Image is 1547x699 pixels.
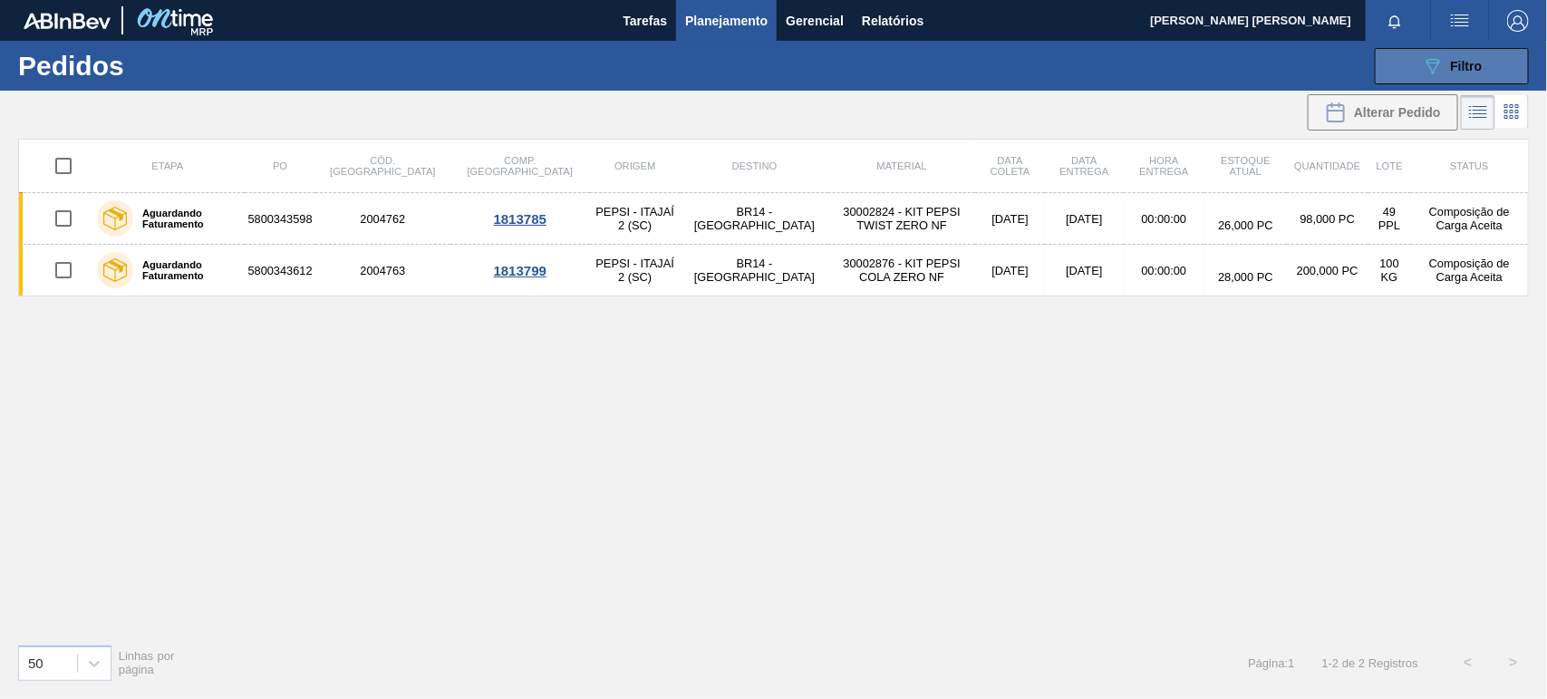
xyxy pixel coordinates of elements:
[24,13,111,29] img: TNhmsLtSVTkK8tSr43FrP2fwEKptu5GPRR3wAAAABJRU5ErkJggg==
[273,160,287,171] span: PO
[975,193,1045,245] td: [DATE]
[28,655,44,671] div: 50
[828,245,975,296] td: 30002876 - KIT PEPSI COLA ZERO NF
[614,160,655,171] span: Origem
[877,160,927,171] span: Material
[453,263,586,278] div: 1813799
[151,160,183,171] span: Etapa
[862,10,923,32] span: Relatórios
[1045,245,1124,296] td: [DATE]
[685,10,768,32] span: Planejamento
[133,259,237,281] label: Aguardando Faturamento
[315,193,450,245] td: 2004762
[1287,193,1368,245] td: 98,000 PC
[1491,640,1536,685] button: >
[1248,656,1294,670] span: Página : 1
[19,245,1529,296] a: Aguardando Faturamento58003436122004763PEPSI - ITAJAÍ 2 (SC)BR14 - [GEOGRAPHIC_DATA]30002876 - KI...
[1368,245,1412,296] td: 100 KG
[1218,218,1272,232] span: 26,000 PC
[786,10,844,32] span: Gerencial
[245,245,314,296] td: 5800343612
[1411,245,1528,296] td: Composição de Carga Aceita
[1368,193,1412,245] td: 49 PPL
[453,211,586,227] div: 1813785
[18,55,284,76] h1: Pedidos
[1507,10,1529,32] img: Logout
[681,193,828,245] td: BR14 - [GEOGRAPHIC_DATA]
[828,193,975,245] td: 30002824 - KIT PEPSI TWIST ZERO NF
[1045,193,1124,245] td: [DATE]
[1375,48,1529,84] button: Filtro
[133,208,237,229] label: Aguardando Faturamento
[1445,640,1491,685] button: <
[468,155,573,177] span: Comp. [GEOGRAPHIC_DATA]
[1124,193,1204,245] td: 00:00:00
[1377,160,1403,171] span: Lote
[623,10,667,32] span: Tarefas
[1450,160,1488,171] span: Status
[590,245,682,296] td: PEPSI - ITAJAÍ 2 (SC)
[245,193,314,245] td: 5800343598
[119,649,175,676] span: Linhas por página
[1354,105,1441,120] span: Alterar Pedido
[681,245,828,296] td: BR14 - [GEOGRAPHIC_DATA]
[1411,193,1528,245] td: Composição de Carga Aceita
[1294,160,1360,171] span: Quantidade
[1287,245,1368,296] td: 200,000 PC
[1218,270,1272,284] span: 28,000 PC
[590,193,682,245] td: PEPSI - ITAJAÍ 2 (SC)
[19,193,1529,245] a: Aguardando Faturamento58003435982004762PEPSI - ITAJAÍ 2 (SC)BR14 - [GEOGRAPHIC_DATA]30002824 - KI...
[1221,155,1271,177] span: Estoque atual
[975,245,1045,296] td: [DATE]
[1059,155,1108,177] span: Data entrega
[1451,59,1483,73] span: Filtro
[1124,245,1204,296] td: 00:00:00
[1495,95,1529,130] div: Visão em Cards
[1322,656,1418,670] span: 1 - 2 de 2 Registros
[315,245,450,296] td: 2004763
[732,160,778,171] span: Destino
[330,155,435,177] span: Cód. [GEOGRAPHIC_DATA]
[1139,155,1188,177] span: Hora Entrega
[1366,8,1424,34] button: Notificações
[1449,10,1471,32] img: userActions
[991,155,1030,177] span: Data coleta
[1308,94,1458,131] div: Alterar Pedido
[1461,95,1495,130] div: Visão em Lista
